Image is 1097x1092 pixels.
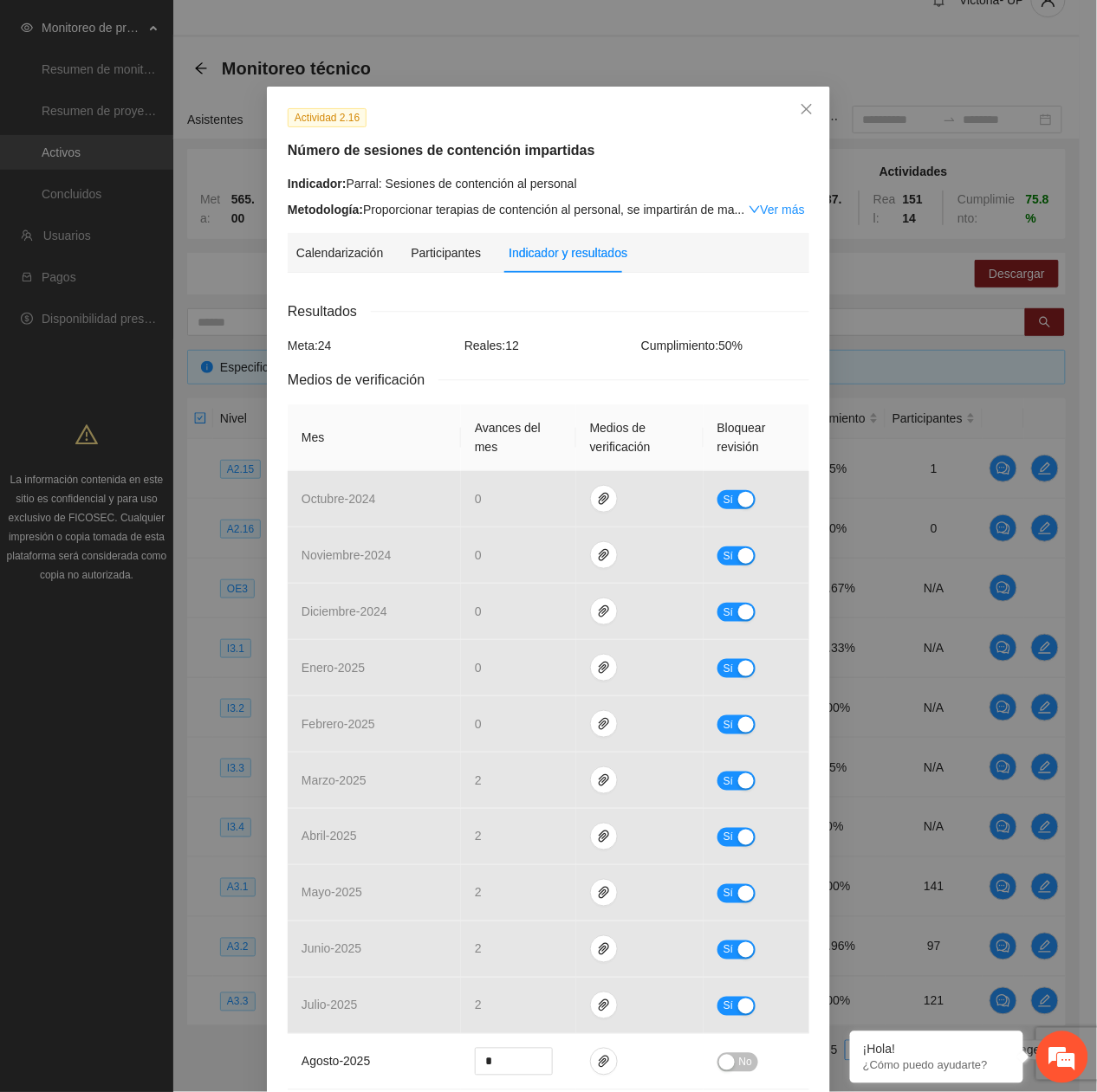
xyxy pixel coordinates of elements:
[591,998,617,1012] span: paper-clip
[591,773,617,787] span: paper-clip
[590,654,618,682] button: paper-clip
[288,177,347,191] strong: Indicador:
[475,492,482,506] span: 0
[302,773,367,787] span: marzo - 2025
[590,1048,618,1076] button: paper-clip
[302,1055,370,1069] span: agosto - 2025
[724,828,734,847] span: Sí
[724,997,734,1016] span: Sí
[724,659,734,678] span: Sí
[591,830,617,843] span: paper-clip
[302,604,387,618] span: diciembre - 2024
[724,715,734,734] span: Sí
[724,490,734,509] span: Sí
[475,773,482,787] span: 2
[302,942,361,956] span: junio - 2025
[302,830,357,843] span: abril - 2025
[90,88,291,111] div: Chatee con nosotros ahora
[591,661,617,675] span: paper-clip
[475,548,482,562] span: 0
[724,940,734,960] span: Sí
[288,108,367,127] span: Actividad 2.16
[302,717,375,731] span: febrero - 2025
[475,886,482,900] span: 2
[724,603,734,622] span: Sí
[590,935,618,963] button: paper-clip
[283,336,460,355] div: Meta: 24
[576,404,704,471] th: Medios de verificación
[288,140,809,161] h5: Número de sesiones de contención impartidas
[591,492,617,506] span: paper-clip
[101,231,239,406] span: Estamos en línea.
[302,998,358,1012] span: julio - 2025
[749,203,805,216] a: Expand
[288,369,438,391] span: Medios de verificación
[739,1053,752,1072] span: No
[284,9,326,50] div: Minimizar ventana de chat en vivo
[302,492,376,506] span: octubre - 2024
[302,886,362,900] span: mayo - 2025
[461,404,576,471] th: Avances del mes
[288,200,809,219] div: Proporcionar terapias de contención al personal, se impartirán de ma
[475,998,482,1012] span: 2
[288,300,371,322] span: Resultados
[464,339,519,352] span: Reales: 12
[475,942,482,956] span: 2
[288,174,809,193] div: Parral: Sesiones de contención al personal
[591,604,617,618] span: paper-clip
[9,473,330,533] textarea: Escriba su mensaje y pulse “Intro”
[591,886,617,900] span: paper-clip
[590,541,618,569] button: paper-clip
[302,661,365,675] span: enero - 2025
[590,823,618,850] button: paper-clip
[591,548,617,562] span: paper-clip
[411,243,481,262] div: Participantes
[475,717,482,731] span: 0
[749,204,761,216] span: down
[724,884,734,903] span: Sí
[800,102,814,116] span: close
[735,203,745,216] span: ...
[591,717,617,731] span: paper-clip
[590,992,618,1019] button: paper-clip
[475,661,482,675] span: 0
[591,1055,617,1069] span: paper-clip
[863,1059,1010,1072] p: ¿Cómo puedo ayudarte?
[475,830,482,843] span: 2
[288,203,363,216] strong: Metodología:
[509,243,627,262] div: Indicador y resultados
[590,766,618,794] button: paper-clip
[863,1043,1010,1056] div: ¡Hola!
[783,87,830,133] button: Close
[724,546,734,565] span: Sí
[590,710,618,738] button: paper-clip
[704,404,809,471] th: Bloquear revisión
[591,942,617,956] span: paper-clip
[590,879,618,907] button: paper-clip
[590,485,618,513] button: paper-clip
[590,598,618,625] button: paper-clip
[296,243,383,262] div: Calendarización
[475,604,482,618] span: 0
[637,336,814,355] div: Cumplimiento: 50 %
[724,772,734,791] span: Sí
[302,548,392,562] span: noviembre - 2024
[288,404,461,471] th: Mes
